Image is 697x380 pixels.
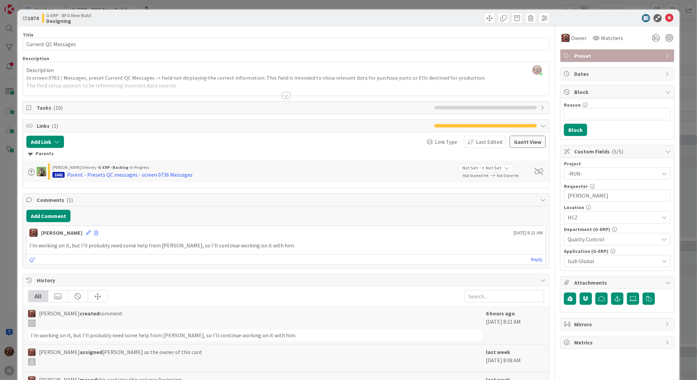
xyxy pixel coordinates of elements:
[130,165,149,170] span: In Progress
[564,102,581,108] label: Reason
[28,290,48,302] div: All
[26,74,546,82] p: In screen 0763 / Messages, preset Current QC Messages -> field not displaying the correct informa...
[514,229,543,236] span: [DATE] 8:21 AM
[41,229,82,237] div: [PERSON_NAME]
[23,38,550,50] input: type card name here...
[28,330,482,341] div: I'm working on it, but I'll probably need some help from [PERSON_NAME], so I'll continue working ...
[574,52,662,60] span: Preset
[568,213,659,221] span: HCZ
[601,34,623,42] span: Watchers
[476,138,502,146] span: Last Edited
[52,172,65,178] div: 1641
[23,14,39,22] span: ID
[574,147,662,155] span: Custom Fields
[509,136,546,148] button: Gantt View
[28,150,544,158] div: Parents
[23,32,34,38] label: Title
[37,276,537,284] span: History
[23,55,49,62] span: Description
[486,164,501,172] span: Not Set
[28,349,36,356] img: JK
[435,138,457,146] span: Link Type
[26,136,64,148] button: Add Link
[80,349,102,355] b: assigned
[46,18,91,24] b: Designing
[37,122,431,130] span: Links
[574,70,662,78] span: Dates
[564,124,587,136] button: Block
[39,348,202,366] span: [PERSON_NAME] [PERSON_NAME] as the owner of this card
[26,210,70,222] button: Add Comment
[464,136,506,148] button: Last Edited
[463,173,489,178] span: Not Started Yet
[52,165,98,170] span: [PERSON_NAME] Delivery ›
[67,171,193,179] div: Parent - Presets QC messages - screen 0736 Messages
[564,227,671,232] div: Department (G-ERP)
[53,104,63,111] span: ( 10 )
[574,338,662,347] span: Metrics
[497,173,519,178] span: Not Done Yet
[564,205,671,210] div: Location
[531,255,543,264] a: Reply
[52,122,58,129] span: ( 1 )
[564,249,671,254] div: Application (G-ERP)
[29,242,543,249] p: I'm working on it, but I'll probably need some help from [PERSON_NAME], so I'll continue working ...
[28,15,39,22] b: 1874
[562,34,570,42] img: JK
[37,196,537,204] span: Comments
[37,104,431,112] span: Tasks
[574,279,662,287] span: Attachments
[486,348,544,368] div: [DATE] 8:08 AM
[612,148,623,155] span: ( 5/5 )
[568,257,659,265] span: Isah Global
[564,161,671,166] div: Project
[568,169,655,178] span: -RUN-
[26,66,546,74] p: Description
[574,320,662,328] span: Mirrors
[66,196,73,203] span: ( 1 )
[80,310,99,317] b: created
[39,309,122,327] span: [PERSON_NAME] comment
[486,310,515,317] b: 6 hours ago
[486,309,544,341] div: [DATE] 8:21 AM
[532,65,542,75] img: qhSiAgzwFq7RpNB94T3Wy8pZew4pf0Zn.png
[46,13,91,18] span: G-ERP - BFG New Build
[486,349,510,355] b: last week
[28,310,36,317] img: JK
[465,290,544,302] input: Search...
[571,34,586,42] span: Owner
[574,88,662,96] span: Block
[568,235,659,243] span: Quality Control
[462,164,478,172] span: Not Set
[29,229,38,237] img: JK
[564,183,588,189] label: Requester
[98,165,130,170] b: G-ERP - Backlog ›
[37,167,46,176] img: TT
